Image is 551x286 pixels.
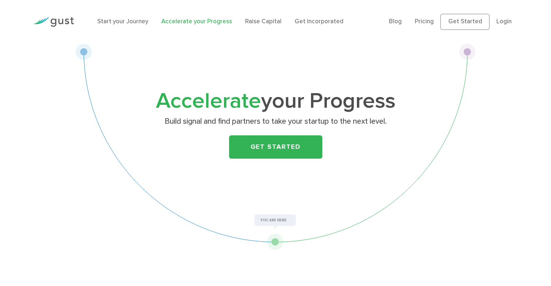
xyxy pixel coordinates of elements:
[132,91,420,111] h1: your Progress
[496,18,511,25] a: Login
[97,18,148,25] a: Start your Journey
[295,18,343,25] a: Get Incorporated
[229,135,322,159] a: Get Started
[440,14,489,30] a: Get Started
[33,17,74,27] img: Gust Logo
[134,116,417,127] p: Build signal and find partners to take your startup to the next level.
[156,88,261,114] span: Accelerate
[245,18,282,25] a: Raise Capital
[415,18,434,25] a: Pricing
[161,18,232,25] a: Accelerate your Progress
[389,18,402,25] a: Blog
